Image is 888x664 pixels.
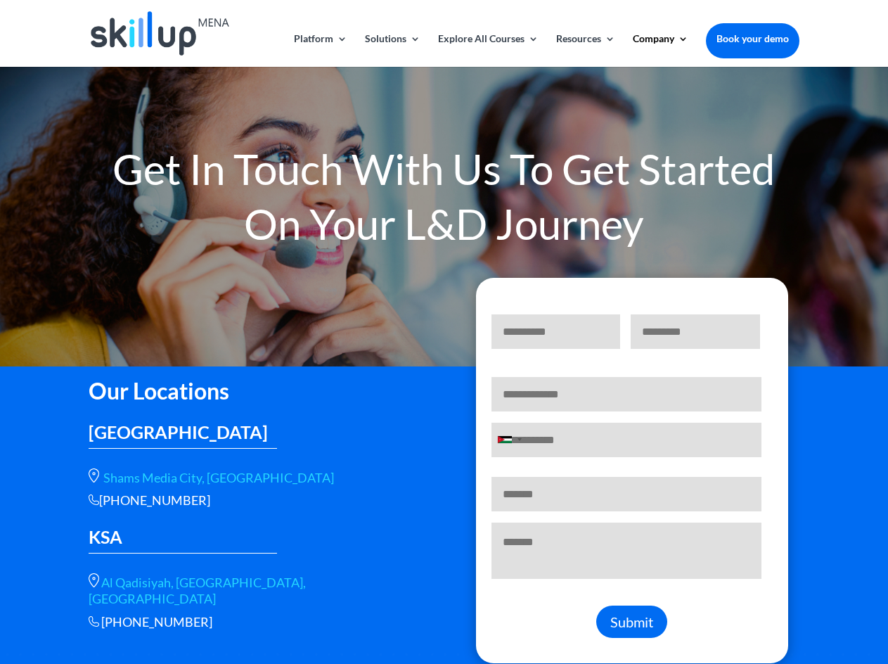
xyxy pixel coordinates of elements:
[438,34,539,67] a: Explore All Courses
[101,614,212,630] a: Call phone number +966 56 566 9461
[89,141,799,258] h1: Get In Touch With Us To Get Started On Your L&D Journey
[89,377,229,404] span: Our Locations
[89,492,424,509] div: [PHONE_NUMBER]
[89,575,306,606] a: Al Qadisiyah, [GEOGRAPHIC_DATA], [GEOGRAPHIC_DATA]
[89,423,276,448] h3: [GEOGRAPHIC_DATA]
[633,34,688,67] a: Company
[556,34,615,67] a: Resources
[596,606,667,638] button: Submit
[91,11,229,56] img: Skillup Mena
[89,526,122,547] span: KSA
[103,470,334,485] a: Shams Media City, [GEOGRAPHIC_DATA]
[706,23,799,54] a: Book your demo
[365,34,420,67] a: Solutions
[610,613,653,630] span: Submit
[492,423,526,456] div: Selected country
[6,20,219,129] iframe: profile
[294,34,347,67] a: Platform
[654,512,888,664] iframe: Chat Widget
